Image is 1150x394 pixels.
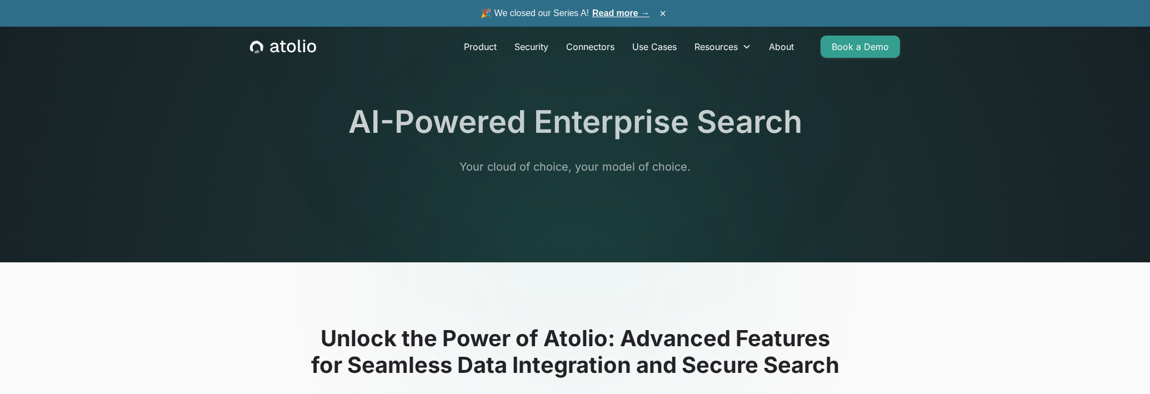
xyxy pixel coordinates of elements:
[686,36,760,58] div: Resources
[362,158,788,175] p: Your cloud of choice, your model of choice.
[760,36,803,58] a: About
[656,7,669,19] button: ×
[821,36,900,58] a: Book a Demo
[250,39,316,54] a: home
[694,40,738,53] div: Resources
[219,325,931,378] h2: Unlock the Power of Atolio: Advanced Features for Seamless Data Integration and Secure Search
[348,103,802,141] h1: AI-Powered Enterprise Search
[506,36,557,58] a: Security
[481,7,649,20] span: 🎉 We closed our Series A!
[557,36,623,58] a: Connectors
[455,36,506,58] a: Product
[592,8,649,18] a: Read more →
[623,36,686,58] a: Use Cases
